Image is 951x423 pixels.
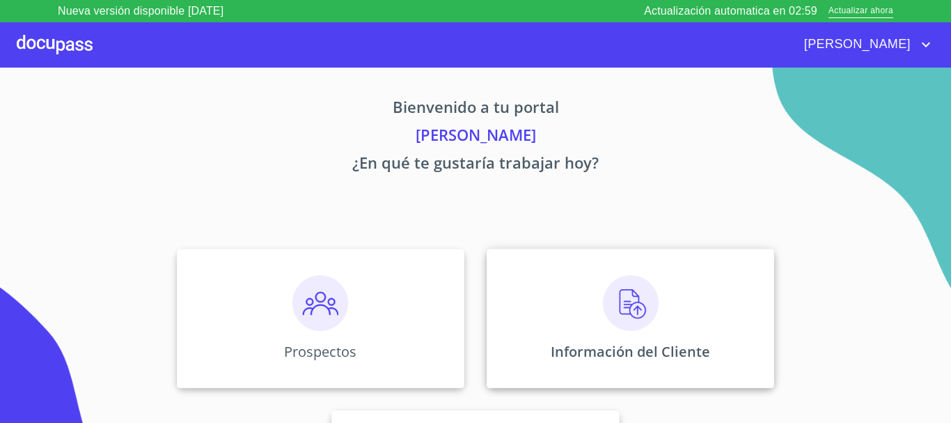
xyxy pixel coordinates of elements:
p: Nueva versión disponible [DATE] [58,3,223,20]
span: [PERSON_NAME] [794,33,918,56]
p: ¿En qué te gustaría trabajar hoy? [47,151,904,179]
p: Actualización automatica en 02:59 [644,3,817,20]
button: account of current user [794,33,934,56]
img: carga.png [603,275,659,331]
p: [PERSON_NAME] [47,123,904,151]
img: prospectos.png [292,275,348,331]
p: Información del Cliente [551,342,710,361]
span: Actualizar ahora [828,4,893,19]
p: Bienvenido a tu portal [47,95,904,123]
p: Prospectos [284,342,356,361]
